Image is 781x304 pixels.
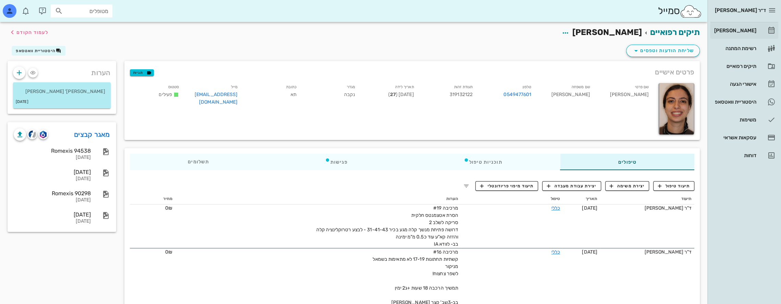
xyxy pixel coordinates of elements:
[626,45,700,57] button: שליחת הודעות וטפסים
[560,154,694,170] div: טיפולים
[635,85,649,89] small: שם פרטי
[16,48,56,53] span: היסטוריית וואטסאפ
[610,183,645,189] span: יצירת משימה
[658,183,690,189] span: תיעוד טיפול
[710,40,778,57] a: רשימת המתנה
[14,169,91,175] div: [DATE]
[605,181,649,191] button: יצירת משימה
[551,205,560,211] a: כללי
[74,129,110,140] a: מאגר קבצים
[291,92,296,97] span: תא
[475,181,538,191] button: תיעוד מיפוי פריודונטלי
[603,248,692,256] div: ד"ר [PERSON_NAME]
[713,81,756,87] div: אישורי הגעה
[14,219,91,224] div: [DATE]
[27,130,37,139] button: cliniview logo
[38,130,48,139] button: romexis logo
[710,112,778,128] a: משימות
[503,91,531,98] a: 0549477601
[12,46,65,56] button: היסטוריית וואטסאפ
[710,129,778,146] a: עסקאות אשראי
[390,92,395,97] strong: 27
[582,205,597,211] span: [DATE]
[175,194,461,204] th: הערות
[596,82,654,110] div: [PERSON_NAME]
[710,94,778,110] a: היסטוריית וואטסאפ
[713,99,756,105] div: היסטוריית וואטסאפ
[165,205,172,211] span: 0₪
[14,211,91,218] div: [DATE]
[603,204,692,212] div: ד"ר [PERSON_NAME]
[655,67,694,78] span: פרטים אישיים
[551,249,560,255] a: כללי
[710,22,778,39] a: [PERSON_NAME]
[537,82,595,110] div: [PERSON_NAME]
[14,197,91,203] div: [DATE]
[710,76,778,92] a: אישורי הגעה
[547,183,596,189] span: יצירת עבודת מעבדה
[523,85,532,89] small: טלפון
[130,194,175,204] th: מחיר
[713,46,756,51] div: רשימת המתנה
[40,131,46,138] img: romexis logo
[395,85,414,89] small: תאריך לידה
[650,27,700,37] a: תיקים רפואיים
[231,85,237,89] small: מייל
[14,176,91,182] div: [DATE]
[713,63,756,69] div: תיקים רפואיים
[710,58,778,74] a: תיקים רפואיים
[542,181,601,191] button: יצירת עבודת מעבדה
[188,160,209,164] span: תשלומים
[450,92,473,97] span: 319132122
[14,155,91,161] div: [DATE]
[168,85,179,89] small: סטטוס
[572,85,590,89] small: שם משפחה
[658,4,702,19] div: סמייל
[286,85,296,89] small: כתובת
[713,135,756,140] div: עסקאות אשראי
[563,194,600,204] th: תאריך
[600,194,694,204] th: תיעוד
[347,85,355,89] small: מגדר
[267,154,405,170] div: פגישות
[454,85,473,89] small: תעודת זהות
[715,7,766,13] span: ד״ר [PERSON_NAME]
[133,70,151,76] span: תגיות
[480,183,534,189] span: תיעוד מיפוי פריודונטלי
[165,249,172,255] span: 0₪
[159,92,172,97] span: פעילים
[388,92,414,97] span: [DATE] ( )
[28,130,36,138] img: cliniview logo
[130,69,154,76] button: תגיות
[680,4,702,18] img: SmileCloud logo
[713,28,756,33] div: [PERSON_NAME]
[582,249,597,255] span: [DATE]
[16,98,28,106] small: [DATE]
[713,153,756,158] div: דוחות
[8,26,48,38] button: לעמוד הקודם
[16,30,48,35] span: לעמוד הקודם
[19,88,105,95] p: [PERSON_NAME]' [PERSON_NAME]
[713,117,756,122] div: משימות
[14,148,91,154] div: Romexis 94538
[710,147,778,164] a: דוחות
[572,27,642,37] span: [PERSON_NAME]
[8,61,116,81] div: הערות
[653,181,694,191] button: תיעוד טיפול
[14,190,91,197] div: Romexis 90298
[632,47,694,55] span: שליחת הודעות וטפסים
[405,154,560,170] div: תוכניות טיפול
[461,194,563,204] th: טיפול
[195,92,238,105] a: [EMAIL_ADDRESS][DOMAIN_NAME]
[302,82,361,110] div: נקבה
[20,5,24,10] span: תג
